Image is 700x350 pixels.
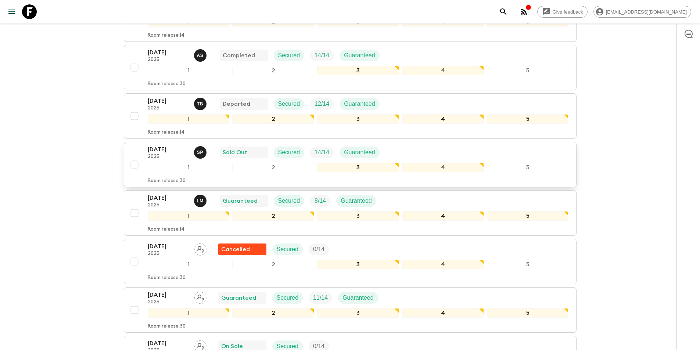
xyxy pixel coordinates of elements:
[402,211,484,221] div: 4
[317,163,399,172] div: 3
[148,57,188,63] p: 2025
[317,260,399,269] div: 3
[278,100,300,108] p: Secured
[148,33,184,39] p: Room release: 14
[537,6,588,18] a: Give feedback
[487,211,569,221] div: 5
[602,9,691,15] span: [EMAIL_ADDRESS][DOMAIN_NAME]
[402,260,484,269] div: 4
[309,243,329,255] div: Trip Fill
[274,50,305,61] div: Secured
[315,196,326,205] p: 8 / 14
[124,45,577,90] button: [DATE]2025Ana SikharulidzeCompletedSecuredTrip FillGuaranteed12345Room release:30
[487,260,569,269] div: 5
[148,251,188,257] p: 2025
[313,293,328,302] p: 11 / 14
[315,100,329,108] p: 12 / 14
[549,9,587,15] span: Give feedback
[148,81,186,87] p: Room release: 30
[148,291,188,299] p: [DATE]
[223,100,250,108] p: Departed
[278,196,300,205] p: Secured
[148,178,186,184] p: Room release: 30
[272,292,303,304] div: Secured
[148,163,230,172] div: 1
[148,105,188,111] p: 2025
[402,114,484,124] div: 4
[194,51,208,57] span: Ana Sikharulidze
[232,66,314,75] div: 2
[148,339,188,348] p: [DATE]
[496,4,511,19] button: search adventures
[232,308,314,318] div: 2
[342,293,374,302] p: Guaranteed
[148,227,184,232] p: Room release: 14
[148,211,230,221] div: 1
[277,245,299,254] p: Secured
[148,145,188,154] p: [DATE]
[148,308,230,318] div: 1
[194,197,208,203] span: Luka Mamniashvili
[274,195,305,207] div: Secured
[487,66,569,75] div: 5
[277,293,299,302] p: Secured
[148,260,230,269] div: 1
[341,196,372,205] p: Guaranteed
[310,147,334,158] div: Trip Fill
[221,245,250,254] p: Cancelled
[148,130,184,136] p: Room release: 14
[197,198,204,204] p: L M
[402,308,484,318] div: 4
[232,211,314,221] div: 2
[194,294,207,300] span: Assign pack leader
[310,50,334,61] div: Trip Fill
[148,48,188,57] p: [DATE]
[278,148,300,157] p: Secured
[4,4,19,19] button: menu
[487,308,569,318] div: 5
[310,98,334,110] div: Trip Fill
[317,211,399,221] div: 3
[194,195,208,207] button: LM
[274,147,305,158] div: Secured
[124,239,577,284] button: [DATE]2025Assign pack leaderFlash Pack cancellationSecuredTrip Fill12345Room release:30
[148,194,188,202] p: [DATE]
[218,243,266,255] div: Flash Pack cancellation
[124,190,577,236] button: [DATE]2025Luka MamniashviliGuaranteedSecuredTrip FillGuaranteed12345Room release:14
[232,114,314,124] div: 2
[223,196,258,205] p: Guaranteed
[194,245,207,251] span: Assign pack leader
[317,66,399,75] div: 3
[402,163,484,172] div: 4
[124,287,577,333] button: [DATE]2025Assign pack leaderGuaranteedSecuredTrip FillGuaranteed12345Room release:30
[148,275,186,281] p: Room release: 30
[223,148,247,157] p: Sold Out
[344,100,375,108] p: Guaranteed
[148,202,188,208] p: 2025
[315,148,329,157] p: 14 / 14
[232,163,314,172] div: 2
[223,51,255,60] p: Completed
[232,260,314,269] div: 2
[148,242,188,251] p: [DATE]
[344,51,375,60] p: Guaranteed
[344,148,375,157] p: Guaranteed
[402,66,484,75] div: 4
[124,142,577,187] button: [DATE]2025Sophie PruidzeSold OutSecuredTrip FillGuaranteed12345Room release:30
[315,51,329,60] p: 14 / 14
[278,51,300,60] p: Secured
[487,163,569,172] div: 5
[313,245,324,254] p: 0 / 14
[487,114,569,124] div: 5
[197,149,203,155] p: S P
[310,195,330,207] div: Trip Fill
[148,114,230,124] div: 1
[194,342,207,348] span: Assign pack leader
[593,6,691,18] div: [EMAIL_ADDRESS][DOMAIN_NAME]
[148,66,230,75] div: 1
[194,146,208,159] button: SP
[148,324,186,329] p: Room release: 30
[309,292,332,304] div: Trip Fill
[272,243,303,255] div: Secured
[274,98,305,110] div: Secured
